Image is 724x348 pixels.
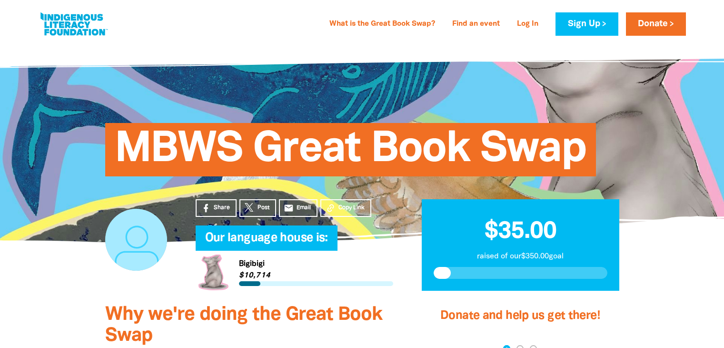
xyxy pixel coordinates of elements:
span: Why we're doing the Great Book Swap [105,306,382,345]
span: Our language house is: [205,233,328,251]
span: Copy Link [338,204,365,212]
button: Copy Link [320,199,371,217]
span: Post [258,204,269,212]
a: What is the Great Book Swap? [324,17,441,32]
a: Sign Up [555,12,618,36]
p: raised of our $350.00 goal [434,251,607,262]
a: Log In [511,17,544,32]
span: $35.00 [485,221,556,243]
span: MBWS Great Book Swap [115,130,586,176]
span: Share [214,204,230,212]
a: Find an event [446,17,506,32]
h6: My Team [196,241,393,247]
a: Share [196,199,237,217]
i: email [284,203,294,213]
a: Post [239,199,276,217]
span: Email [297,204,311,212]
span: Donate and help us get there! [440,310,600,321]
a: Donate [626,12,686,36]
a: emailEmail [279,199,318,217]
